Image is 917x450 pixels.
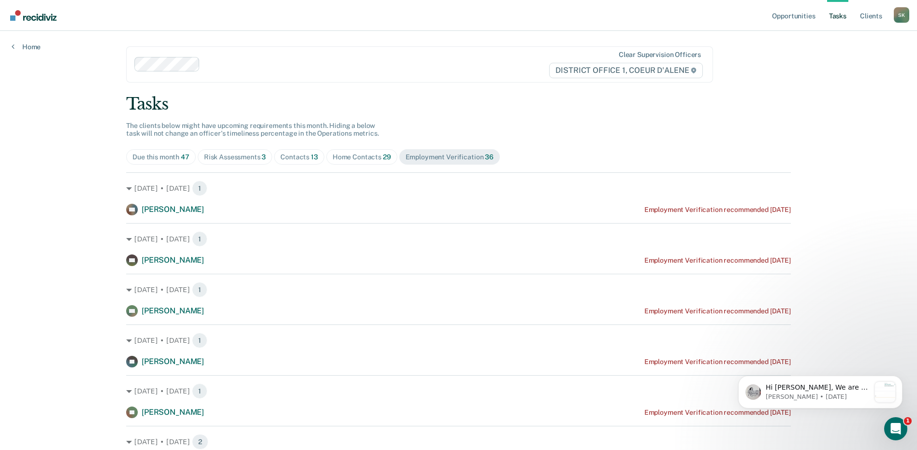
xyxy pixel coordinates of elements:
[280,153,318,161] div: Contacts
[42,27,146,275] span: Hi [PERSON_NAME], We are so excited to announce a brand new feature: AI case note search! 📣 Findi...
[204,153,266,161] div: Risk Assessments
[126,122,379,138] span: The clients below might have upcoming requirements this month. Hiding a below task will not chang...
[383,153,391,161] span: 29
[142,306,204,315] span: [PERSON_NAME]
[485,153,494,161] span: 36
[126,231,791,247] div: [DATE] • [DATE] 1
[142,205,204,214] span: [PERSON_NAME]
[406,153,494,161] div: Employment Verification
[619,51,701,59] div: Clear supervision officers
[644,256,791,265] div: Employment Verification recommended [DATE]
[644,358,791,366] div: Employment Verification recommended [DATE]
[192,434,208,450] span: 2
[126,181,791,196] div: [DATE] • [DATE] 1
[12,42,41,51] a: Home
[132,153,189,161] div: Due this month
[262,153,266,161] span: 3
[192,333,207,348] span: 1
[142,255,204,265] span: [PERSON_NAME]
[644,307,791,315] div: Employment Verification recommended [DATE]
[126,383,791,399] div: [DATE] • [DATE] 1
[333,153,391,161] div: Home Contacts
[142,357,204,366] span: [PERSON_NAME]
[192,383,207,399] span: 1
[126,282,791,297] div: [DATE] • [DATE] 1
[126,333,791,348] div: [DATE] • [DATE] 1
[42,36,146,45] p: Message from Kim, sent 2w ago
[904,417,912,425] span: 1
[884,417,907,440] iframe: Intercom live chat
[181,153,189,161] span: 47
[192,181,207,196] span: 1
[142,408,204,417] span: [PERSON_NAME]
[192,231,207,247] span: 1
[644,206,791,214] div: Employment Verification recommended [DATE]
[644,408,791,417] div: Employment Verification recommended [DATE]
[192,282,207,297] span: 1
[126,434,791,450] div: [DATE] • [DATE] 2
[126,94,791,114] div: Tasks
[724,356,917,424] iframe: Intercom notifications message
[894,7,909,23] div: S K
[10,10,57,21] img: Recidiviz
[311,153,318,161] span: 13
[894,7,909,23] button: Profile dropdown button
[549,63,703,78] span: DISTRICT OFFICE 1, COEUR D'ALENE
